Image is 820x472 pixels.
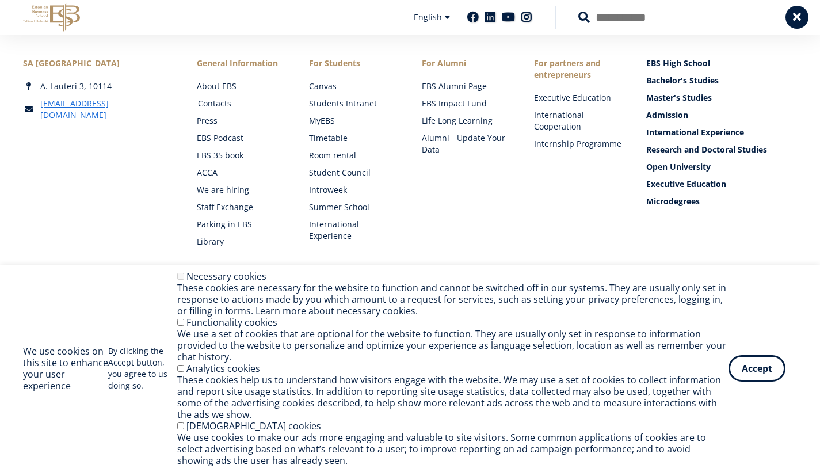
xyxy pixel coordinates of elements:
span: For partners and entrepreneurs [534,58,623,81]
a: EBS Impact Fund [422,98,511,109]
a: Bachelor's Studies [646,75,797,86]
a: Executive Education [534,92,623,104]
a: EBS 35 book [197,150,286,161]
label: Analytics cookies [186,362,260,375]
a: MyEBS [309,115,398,127]
a: Open University [646,161,797,173]
h2: We use cookies on this site to enhance your user experience [23,345,108,391]
a: International Experience [309,219,398,242]
label: Necessary cookies [186,270,266,283]
a: Press [197,115,286,127]
a: Internship Programme [534,138,623,150]
span: General Information [197,58,286,69]
div: A. Lauteri 3, 10114 [23,81,174,92]
a: Master's Studies [646,92,797,104]
a: Youtube [502,12,515,23]
a: Alumni - Update Your Data [422,132,511,155]
a: Student Council [309,167,398,178]
a: Parking in EBS [197,219,286,230]
a: Students Intranet [309,98,398,109]
a: Library [197,236,286,248]
p: By clicking the Accept button, you agree to us doing so. [108,345,177,391]
a: For Students [309,58,398,69]
a: International Experience [646,127,797,138]
a: Research and Doctoral Studies [646,144,797,155]
a: International Cooperation [534,109,623,132]
a: Timetable [309,132,398,144]
a: Introweek [309,184,398,196]
a: Contacts [198,98,287,109]
label: Functionality cookies [186,316,277,329]
a: Admission [646,109,797,121]
div: We use cookies to make our ads more engaging and valuable to site visitors. Some common applicati... [177,432,729,466]
a: Executive Education [646,178,797,190]
a: ACCA [197,167,286,178]
a: Room rental [309,150,398,161]
div: We use a set of cookies that are optional for the website to function. They are usually only set ... [177,328,729,363]
a: Summer School [309,201,398,213]
span: For Alumni [422,58,511,69]
a: Linkedin [485,12,496,23]
a: Facebook [467,12,479,23]
a: EBS Alumni Page [422,81,511,92]
a: Staff Exchange [197,201,286,213]
a: [EMAIL_ADDRESS][DOMAIN_NAME] [40,98,174,121]
a: Microdegrees [646,196,797,207]
button: Accept [729,355,785,382]
div: These cookies are necessary for the website to function and cannot be switched off in our systems... [177,282,729,317]
a: EBS High School [646,58,797,69]
a: Canvas [309,81,398,92]
a: We are hiring [197,184,286,196]
div: These cookies help us to understand how visitors engage with the website. We may use a set of coo... [177,374,729,420]
label: [DEMOGRAPHIC_DATA] cookies [186,420,321,432]
a: Instagram [521,12,532,23]
div: SA [GEOGRAPHIC_DATA] [23,58,174,69]
a: Life Long Learning [422,115,511,127]
a: EBS Podcast [197,132,286,144]
a: About EBS [197,81,286,92]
